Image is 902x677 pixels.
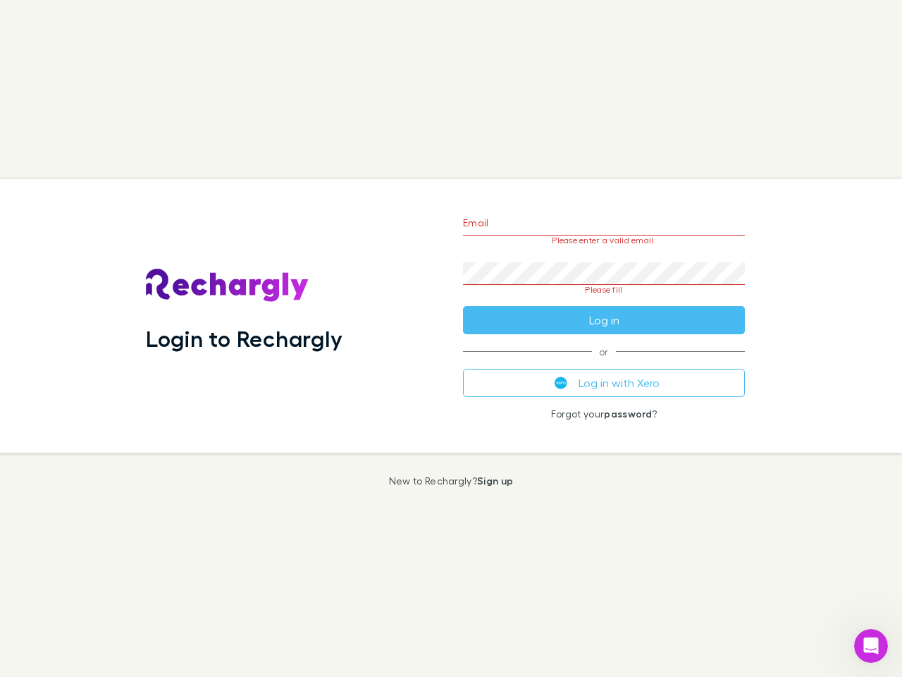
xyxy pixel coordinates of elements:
[463,351,745,352] span: or
[463,236,745,245] p: Please enter a valid email.
[477,475,513,487] a: Sign up
[146,269,309,303] img: Rechargly's Logo
[463,408,745,420] p: Forgot your ?
[389,475,514,487] p: New to Rechargly?
[463,306,745,334] button: Log in
[555,377,567,389] img: Xero's logo
[146,325,342,352] h1: Login to Rechargly
[463,369,745,397] button: Log in with Xero
[604,408,652,420] a: password
[854,629,888,663] iframe: Intercom live chat
[463,285,745,295] p: Please fill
